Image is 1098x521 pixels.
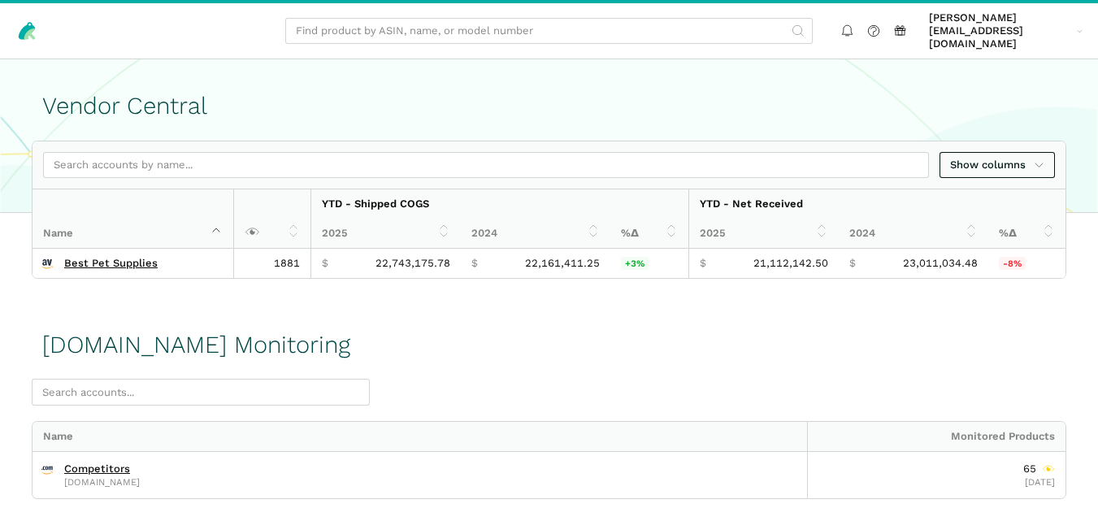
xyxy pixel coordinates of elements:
a: Competitors [64,462,130,475]
span: 23,011,034.48 [903,257,978,270]
h1: [DOMAIN_NAME] Monitoring [42,332,350,358]
a: [PERSON_NAME][EMAIL_ADDRESS][DOMAIN_NAME] [924,9,1088,54]
a: Best Pet Supplies [64,257,158,270]
th: 2024: activate to sort column ascending [461,219,610,248]
th: Name : activate to sort column descending [33,189,233,248]
span: $ [700,257,706,270]
span: +3% [621,257,649,270]
th: 2024: activate to sort column ascending [839,219,988,248]
div: Monitored Products [807,422,1065,451]
a: Show columns [940,152,1055,179]
div: Name [33,422,807,451]
input: Search accounts... [32,379,370,406]
span: 22,161,411.25 [525,257,600,270]
span: [PERSON_NAME][EMAIL_ADDRESS][DOMAIN_NAME] [929,11,1071,51]
span: 22,743,175.78 [375,257,450,270]
td: 1881 [233,249,310,278]
th: 2025: activate to sort column ascending [688,219,839,248]
th: %Δ: activate to sort column ascending [988,219,1065,248]
input: Search accounts by name... [43,152,929,179]
td: 2.63% [610,249,688,278]
span: $ [322,257,328,270]
div: 65 [1023,462,1055,475]
input: Find product by ASIN, name, or model number [285,18,813,45]
span: Show columns [950,157,1044,173]
span: [DATE] [1025,476,1055,488]
h1: Vendor Central [42,93,1056,119]
strong: YTD - Net Received [700,198,803,210]
th: 2025: activate to sort column ascending [310,219,461,248]
span: -8% [999,257,1026,270]
th: %Δ: activate to sort column ascending [610,219,688,248]
span: $ [849,257,856,270]
span: $ [471,257,478,270]
th: : activate to sort column ascending [233,189,310,248]
span: [DOMAIN_NAME] [64,478,140,487]
span: 21,112,142.50 [753,257,828,270]
strong: YTD - Shipped COGS [322,198,429,210]
td: -8.25% [988,249,1065,278]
